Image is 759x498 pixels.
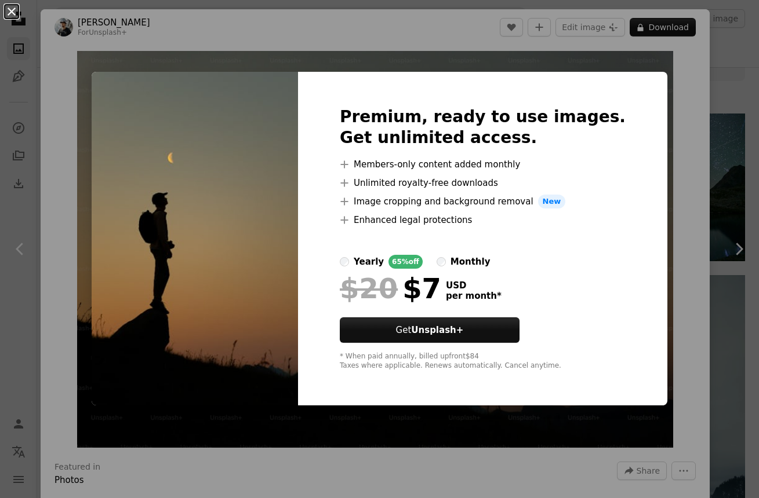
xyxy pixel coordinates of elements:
[340,273,398,303] span: $20
[340,352,626,371] div: * When paid annually, billed upfront $84 Taxes where applicable. Renews automatically. Cancel any...
[340,176,626,190] li: Unlimited royalty-free downloads
[437,257,446,266] input: monthly
[340,257,349,266] input: yearly65%off
[538,195,566,208] span: New
[388,255,423,269] div: 65% off
[354,255,384,269] div: yearly
[340,107,626,148] h2: Premium, ready to use images. Get unlimited access.
[446,280,502,291] span: USD
[340,158,626,171] li: Members-only content added monthly
[411,325,463,335] strong: Unsplash+
[92,72,298,405] img: premium_photo-1755856680228-60755545c4ec
[340,213,626,227] li: Enhanced legal protections
[340,195,626,208] li: Image cropping and background removal
[340,317,520,343] button: GetUnsplash+
[451,255,491,269] div: monthly
[340,273,441,303] div: $7
[446,291,502,301] span: per month *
